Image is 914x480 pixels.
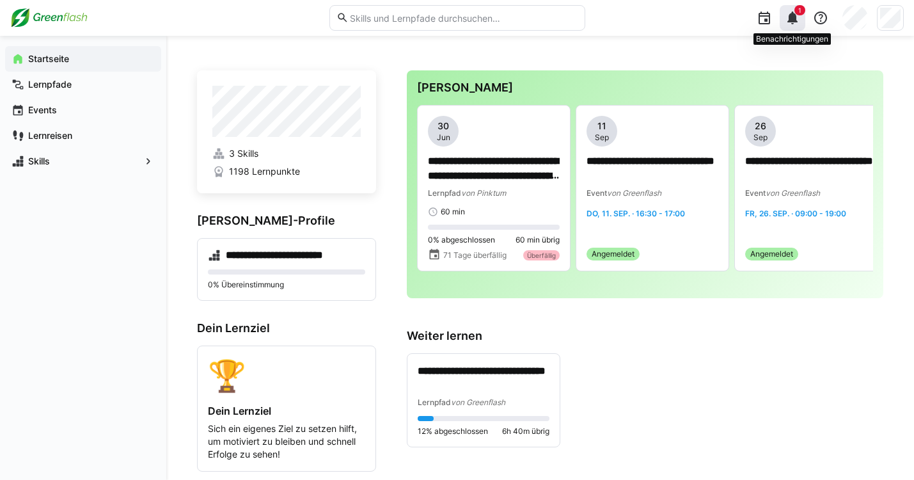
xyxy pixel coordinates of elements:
[208,280,365,290] p: 0% Übereinstimmung
[753,33,831,45] div: Benachrichtigungen
[607,188,661,198] span: von Greenflash
[587,209,685,218] span: Do, 11. Sep. · 16:30 - 17:00
[753,132,768,143] span: Sep
[418,397,451,407] span: Lernpfad
[745,209,846,218] span: Fr, 26. Sep. · 09:00 - 19:00
[461,188,506,198] span: von Pinktum
[595,132,609,143] span: Sep
[428,188,461,198] span: Lernpfad
[755,120,766,132] span: 26
[443,250,507,260] span: 71 Tage überfällig
[212,147,361,160] a: 3 Skills
[798,6,801,14] span: 1
[745,188,766,198] span: Event
[451,397,505,407] span: von Greenflash
[229,147,258,160] span: 3 Skills
[418,426,488,436] span: 12% abgeschlossen
[349,12,578,24] input: Skills und Lernpfade durchsuchen…
[208,422,365,461] p: Sich ein eigenes Ziel zu setzen hilft, um motiviert zu bleiben und schnell Erfolge zu sehen!
[197,214,376,228] h3: [PERSON_NAME]-Profile
[417,81,873,95] h3: [PERSON_NAME]
[766,188,820,198] span: von Greenflash
[437,120,449,132] span: 30
[592,249,634,259] span: Angemeldet
[197,321,376,335] h3: Dein Lernziel
[597,120,606,132] span: 11
[516,235,560,245] span: 60 min übrig
[437,132,450,143] span: Jun
[229,165,300,178] span: 1198 Lernpunkte
[587,188,607,198] span: Event
[208,404,365,417] h4: Dein Lernziel
[441,207,465,217] span: 60 min
[208,356,365,394] div: 🏆
[428,235,495,245] span: 0% abgeschlossen
[502,426,549,436] span: 6h 40m übrig
[750,249,793,259] span: Angemeldet
[407,329,883,343] h3: Weiter lernen
[523,250,560,260] div: Überfällig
